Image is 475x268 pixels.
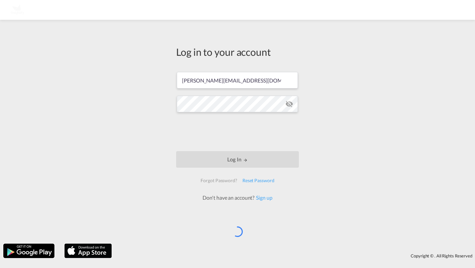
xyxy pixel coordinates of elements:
input: Enter email/phone number [177,72,298,88]
img: google.png [3,243,55,259]
a: Sign up [254,194,272,201]
md-icon: icon-eye-off [285,100,293,108]
div: Don't have an account? [195,194,279,201]
img: 3d225a30cc1e11efa36889090031b57f.png [10,3,25,17]
div: Log in to your account [176,45,299,59]
img: apple.png [64,243,112,259]
div: Copyright © . All Rights Reserved [115,250,475,261]
iframe: reCAPTCHA [187,119,288,145]
div: Reset Password [240,175,277,186]
div: Forgot Password? [198,175,239,186]
button: LOGIN [176,151,299,168]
